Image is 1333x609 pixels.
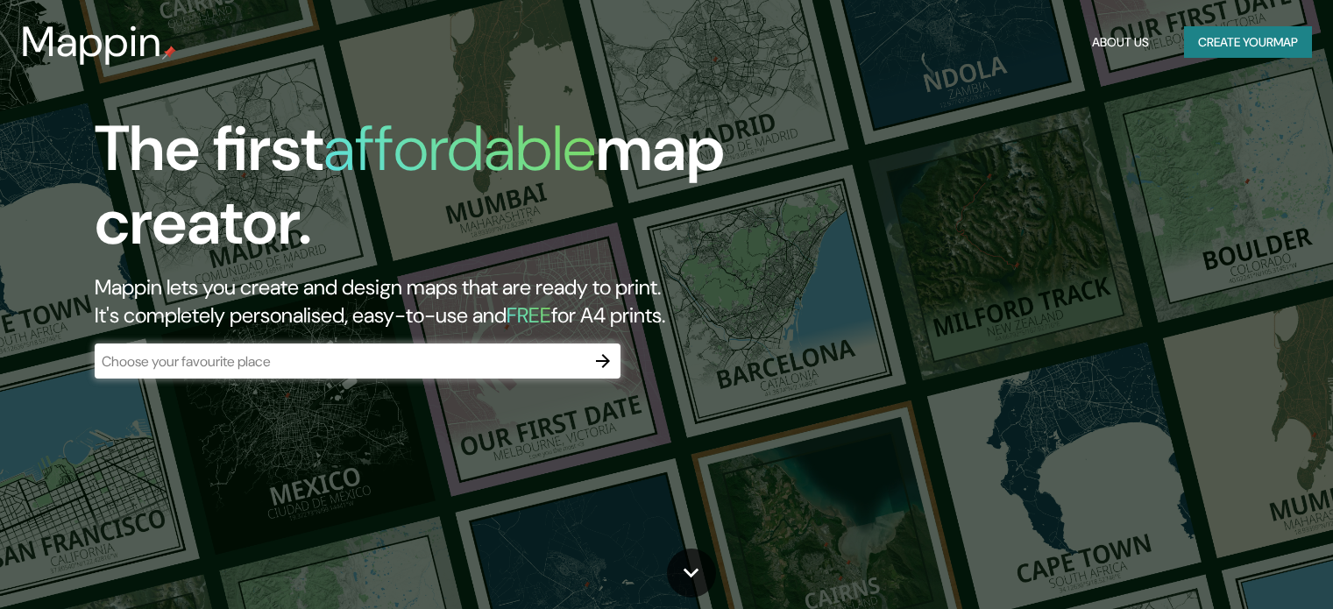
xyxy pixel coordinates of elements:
h2: Mappin lets you create and design maps that are ready to print. It's completely personalised, eas... [95,273,762,329]
input: Choose your favourite place [95,351,585,372]
h3: Mappin [21,18,162,67]
h5: FREE [507,301,551,329]
h1: The first map creator. [95,112,762,273]
button: Create yourmap [1184,26,1312,59]
iframe: Help widget launcher [1177,541,1314,590]
h1: affordable [323,108,596,189]
img: mappin-pin [162,46,176,60]
button: About Us [1085,26,1156,59]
